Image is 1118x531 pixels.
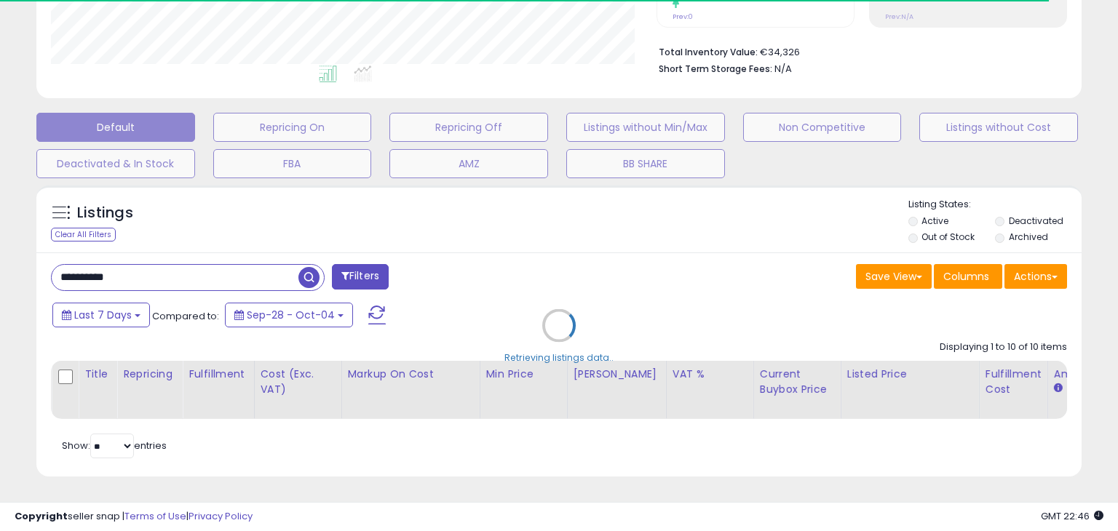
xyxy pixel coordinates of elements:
[743,113,902,142] button: Non Competitive
[566,113,725,142] button: Listings without Min/Max
[659,46,758,58] b: Total Inventory Value:
[389,113,548,142] button: Repricing Off
[1041,509,1103,523] span: 2025-10-12 22:46 GMT
[15,509,68,523] strong: Copyright
[774,62,792,76] span: N/A
[885,12,913,21] small: Prev: N/A
[673,12,693,21] small: Prev: 0
[659,63,772,75] b: Short Term Storage Fees:
[213,113,372,142] button: Repricing On
[504,351,614,364] div: Retrieving listings data..
[189,509,253,523] a: Privacy Policy
[919,113,1078,142] button: Listings without Cost
[213,149,372,178] button: FBA
[15,510,253,524] div: seller snap | |
[389,149,548,178] button: AMZ
[36,149,195,178] button: Deactivated & In Stock
[566,149,725,178] button: BB SHARE
[124,509,186,523] a: Terms of Use
[36,113,195,142] button: Default
[659,42,1056,60] li: €34,326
